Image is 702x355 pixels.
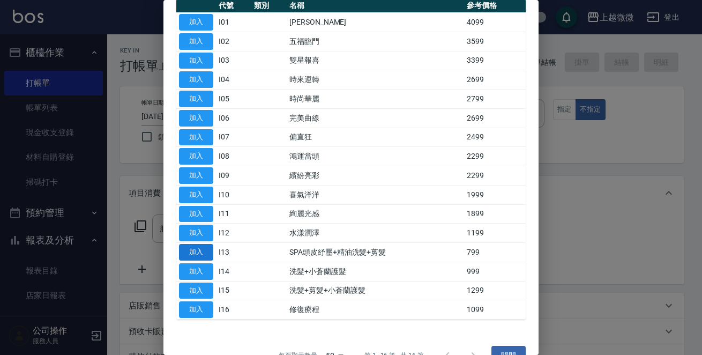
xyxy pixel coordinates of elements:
td: I16 [216,300,251,320]
td: 1099 [464,300,526,320]
td: I06 [216,108,251,128]
td: 2299 [464,147,526,166]
td: 喜氣洋洋 [287,185,464,204]
td: 五福臨門 [287,32,464,51]
td: 雙星報喜 [287,51,464,70]
td: 1199 [464,224,526,243]
td: I04 [216,70,251,90]
td: 時尚華麗 [287,90,464,109]
td: SPA頭皮紓壓+精油洗髮+剪髮 [287,243,464,262]
td: 完美曲線 [287,108,464,128]
td: 999 [464,262,526,281]
td: 洗髮+剪髮+小蒼蘭護髮 [287,281,464,300]
td: 鴻運當頭 [287,147,464,166]
td: 4099 [464,13,526,32]
td: I03 [216,51,251,70]
td: 3599 [464,32,526,51]
button: 加入 [179,33,213,50]
td: I02 [216,32,251,51]
button: 加入 [179,167,213,184]
button: 加入 [179,14,213,31]
td: 洗髮+小蒼蘭護髮 [287,262,464,281]
button: 加入 [179,244,213,261]
td: 繽紛亮彩 [287,166,464,186]
td: 偏直狂 [287,128,464,147]
td: 2499 [464,128,526,147]
td: I12 [216,224,251,243]
td: I09 [216,166,251,186]
button: 加入 [179,206,213,223]
button: 加入 [179,301,213,318]
button: 加入 [179,91,213,107]
button: 加入 [179,187,213,203]
td: I01 [216,13,251,32]
button: 加入 [179,129,213,146]
td: I08 [216,147,251,166]
td: 2699 [464,70,526,90]
td: 3399 [464,51,526,70]
td: 2799 [464,90,526,109]
td: 1299 [464,281,526,300]
td: I13 [216,243,251,262]
td: 2299 [464,166,526,186]
td: 1899 [464,204,526,224]
td: 修復療程 [287,300,464,320]
td: [PERSON_NAME] [287,13,464,32]
td: 水漾潤澤 [287,224,464,243]
button: 加入 [179,71,213,88]
button: 加入 [179,148,213,165]
td: 799 [464,243,526,262]
button: 加入 [179,110,213,127]
button: 加入 [179,283,213,299]
td: I14 [216,262,251,281]
td: I11 [216,204,251,224]
button: 加入 [179,225,213,241]
td: I15 [216,281,251,300]
td: 1999 [464,185,526,204]
button: 加入 [179,53,213,69]
td: 絢麗光感 [287,204,464,224]
td: 2699 [464,108,526,128]
td: I05 [216,90,251,109]
td: I07 [216,128,251,147]
td: 時來運轉 [287,70,464,90]
button: 加入 [179,263,213,280]
td: I10 [216,185,251,204]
